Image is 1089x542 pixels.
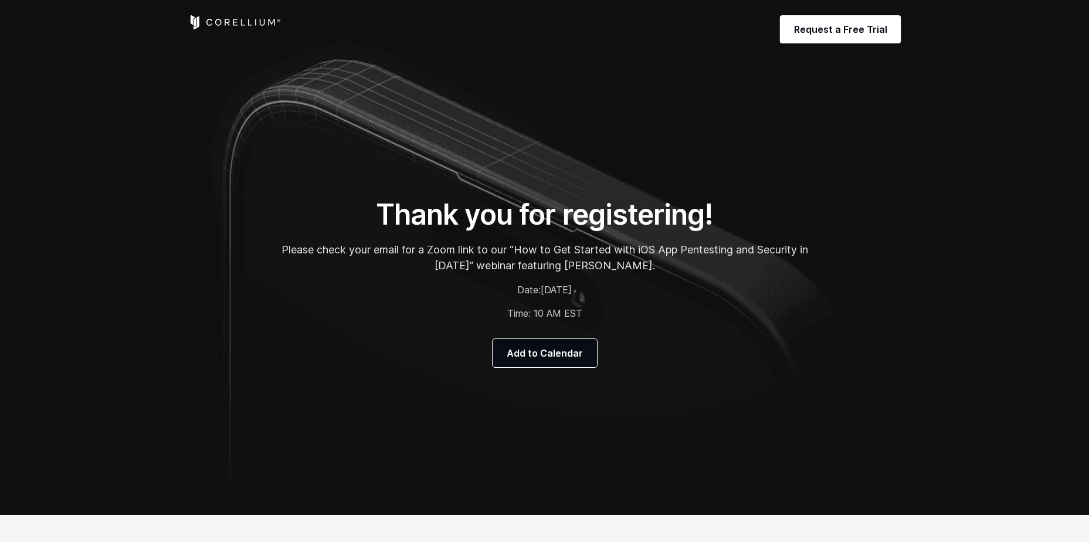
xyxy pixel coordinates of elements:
span: [DATE] [541,284,572,296]
p: Time: 10 AM EST [281,306,809,320]
a: Request a Free Trial [780,15,901,43]
span: Add to Calendar [507,346,583,360]
p: Date: [281,283,809,297]
a: Add to Calendar [493,339,597,367]
p: Please check your email for a Zoom link to our “How to Get Started with iOS App Pentesting and Se... [281,242,809,273]
span: Request a Free Trial [794,22,887,36]
a: Corellium Home [188,15,281,29]
h1: Thank you for registering! [281,197,809,232]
